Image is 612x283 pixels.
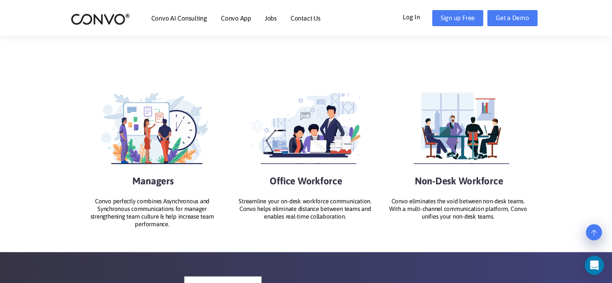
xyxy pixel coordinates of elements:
[236,197,377,225] li: Streamline your on-desk workforce communication. Convo helps eliminate distance between teams and...
[585,256,604,275] div: Open Intercom Messenger
[99,85,208,165] img: Managers
[405,85,513,165] img: Non Desk Workers
[252,85,361,165] img: Office Workforce
[389,197,530,225] li: Convo eliminates the void between non-desk teams. With a multi-channel communication platform, Co...
[83,176,224,193] h2: Managers
[236,176,377,193] h2: Office Workforce
[389,176,530,193] h2: Non-Desk Workforce
[83,197,224,228] li: Convo perfectly combines Asynchronous and Synchronous communications for manager strengthening te...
